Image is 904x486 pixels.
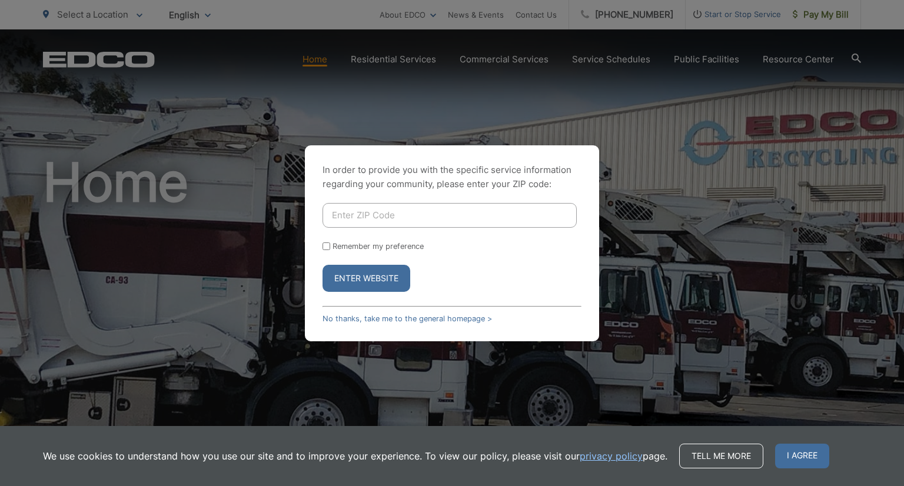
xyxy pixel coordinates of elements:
[580,449,643,463] a: privacy policy
[323,163,581,191] p: In order to provide you with the specific service information regarding your community, please en...
[43,449,667,463] p: We use cookies to understand how you use our site and to improve your experience. To view our pol...
[333,242,424,251] label: Remember my preference
[323,265,410,292] button: Enter Website
[323,314,492,323] a: No thanks, take me to the general homepage >
[775,444,829,468] span: I agree
[323,203,577,228] input: Enter ZIP Code
[679,444,763,468] a: Tell me more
